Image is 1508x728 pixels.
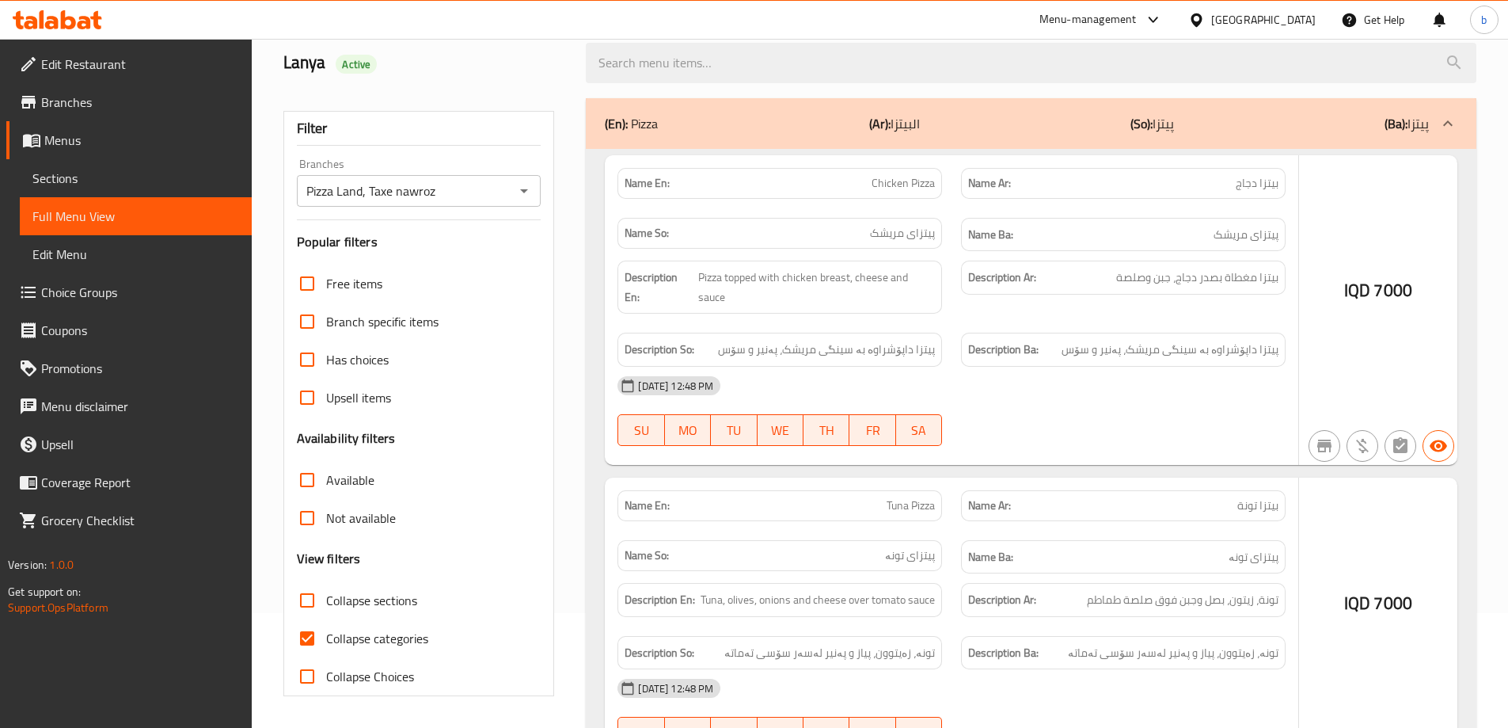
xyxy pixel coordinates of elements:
[605,114,658,133] p: Pizza
[297,112,541,146] div: Filter
[41,511,239,530] span: Grocery Checklist
[968,547,1013,567] strong: Name Ba:
[1130,112,1153,135] b: (So):
[326,388,391,407] span: Upsell items
[6,83,252,121] a: Branches
[887,497,935,514] span: Tuna Pizza
[872,175,935,192] span: Chicken Pizza
[968,175,1011,192] strong: Name Ar:
[6,349,252,387] a: Promotions
[1237,497,1278,514] span: بيتزا تونة
[1423,430,1454,462] button: Available
[586,98,1476,149] div: (En): Pizza(Ar):البيتزا(So):پیتزا(Ba):پیتزا
[1309,430,1340,462] button: Not branch specific item
[6,425,252,463] a: Upsell
[8,597,108,618] a: Support.OpsPlatform
[41,55,239,74] span: Edit Restaurant
[1087,590,1278,610] span: تونة، زيتون، بصل وجبن فوق صلصة طماطم
[1373,588,1412,619] span: 7000
[701,590,935,610] span: Tuna, olives, onions and cheese over tomato sauce
[856,419,889,442] span: FR
[1373,275,1412,306] span: 7000
[671,419,705,442] span: MO
[902,419,936,442] span: SA
[1214,225,1278,245] span: پیتزای مریشک
[32,245,239,264] span: Edit Menu
[1068,643,1278,663] span: تونە، زەیتوون، پیاز و پەنیر لەسەر سۆسی تەماتە
[32,207,239,226] span: Full Menu View
[326,471,374,490] span: Available
[1236,175,1278,192] span: بيتزا دجاج
[586,43,1476,83] input: search
[625,419,658,442] span: SU
[6,463,252,501] a: Coverage Report
[625,340,694,360] strong: Description So:
[41,435,239,454] span: Upsell
[44,131,239,150] span: Menus
[1130,114,1174,133] p: پیتزا
[810,419,843,442] span: TH
[6,121,252,159] a: Menus
[968,225,1013,245] strong: Name Ba:
[1385,112,1407,135] b: (Ba):
[20,197,252,235] a: Full Menu View
[617,414,664,446] button: SU
[6,311,252,349] a: Coupons
[724,643,935,663] span: تونە، زەیتوون، پیاز و پەنیر لەسەر سۆسی تەماتە
[6,501,252,539] a: Grocery Checklist
[41,473,239,492] span: Coverage Report
[632,379,720,394] span: [DATE] 12:48 PM
[326,350,389,369] span: Has choices
[698,268,936,307] span: Pizza topped with chicken breast, cheese and sauce
[6,387,252,425] a: Menu disclaimer
[326,667,414,686] span: Collapse Choices
[869,112,891,135] b: (Ar):
[1385,114,1429,133] p: پیتزا
[336,57,377,72] span: Active
[1385,430,1416,462] button: Not has choices
[41,283,239,302] span: Choice Groups
[41,397,239,416] span: Menu disclaimer
[869,114,920,133] p: البيتزا
[968,268,1036,288] strong: Description Ar:
[336,55,377,74] div: Active
[32,169,239,188] span: Sections
[41,321,239,340] span: Coupons
[605,112,628,135] b: (En):
[1062,340,1278,360] span: پیتزا داپۆشراوە بە سینگی مریشک، پەنیر و سۆس
[968,340,1039,360] strong: Description Ba:
[1481,11,1487,29] span: b
[20,235,252,273] a: Edit Menu
[283,51,568,74] h2: Lanya
[764,419,797,442] span: WE
[849,414,895,446] button: FR
[625,547,669,564] strong: Name So:
[1116,268,1278,288] span: بيتزا مغطاة بصدر دجاج، جبن وصلصة
[1229,547,1278,567] span: پیتزای تونە
[632,681,720,696] span: [DATE] 12:48 PM
[297,550,361,568] h3: View filters
[625,590,695,610] strong: Description En:
[711,414,757,446] button: TU
[1344,588,1370,619] span: IQD
[326,591,417,610] span: Collapse sections
[718,340,935,360] span: پیتزا داپۆشراوە بە سینگی مریشک، پەنیر و سۆس
[625,497,670,514] strong: Name En:
[885,547,935,564] span: پیتزای تونە
[665,414,711,446] button: MO
[20,159,252,197] a: Sections
[6,273,252,311] a: Choice Groups
[6,45,252,83] a: Edit Restaurant
[49,555,74,575] span: 1.0.0
[896,414,942,446] button: SA
[625,268,694,307] strong: Description En:
[326,509,396,528] span: Not available
[625,643,694,663] strong: Description So:
[297,429,396,448] h3: Availability filters
[870,225,935,242] span: پیتزای مریشک
[968,590,1036,610] strong: Description Ar:
[326,274,382,293] span: Free items
[1347,430,1378,462] button: Purchased item
[625,225,669,242] strong: Name So:
[8,555,47,575] span: Version:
